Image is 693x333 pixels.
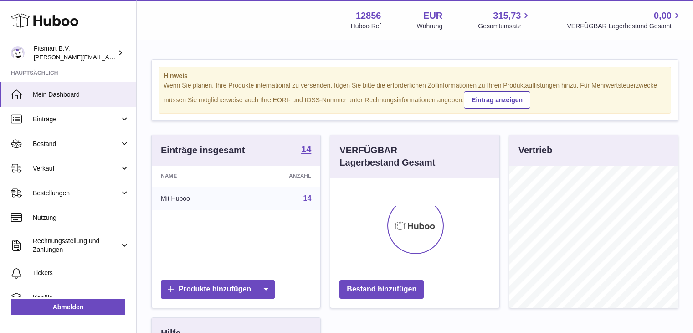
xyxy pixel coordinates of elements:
[493,10,521,22] span: 315,73
[152,187,242,210] td: Mit Huboo
[33,293,129,302] span: Kanäle
[242,166,320,187] th: Anzahl
[152,166,242,187] th: Name
[33,213,129,222] span: Nutzung
[161,280,275,299] a: Produkte hinzufügen
[339,144,458,169] h3: VERFÜGBAR Lagerbestand Gesamt
[301,145,311,156] a: 14
[654,10,672,22] span: 0,00
[417,22,443,31] div: Währung
[464,91,530,109] a: Eintrag anzeigen
[423,10,442,22] strong: EUR
[518,144,552,156] h3: Vertrieb
[351,22,381,31] div: Huboo Ref
[11,299,125,315] a: Abmelden
[567,22,682,31] span: VERFÜGBAR Lagerbestand Gesamt
[33,237,120,254] span: Rechnungsstellung und Zahlungen
[339,280,424,299] a: Bestand hinzufügen
[164,81,666,109] div: Wenn Sie planen, Ihre Produkte international zu versenden, fügen Sie bitte die erforderlichen Zol...
[478,22,531,31] span: Gesamtumsatz
[567,10,682,31] a: 0,00 VERFÜGBAR Lagerbestand Gesamt
[356,10,381,22] strong: 12856
[303,194,312,202] a: 14
[478,10,531,31] a: 315,73 Gesamtumsatz
[33,164,120,173] span: Verkauf
[301,145,311,154] strong: 14
[164,72,666,80] strong: Hinweis
[11,46,25,60] img: jonathan@leaderoo.com
[33,90,129,99] span: Mein Dashboard
[33,140,120,148] span: Bestand
[34,44,116,62] div: Fitsmart B.V.
[33,115,120,124] span: Einträge
[161,144,245,156] h3: Einträge insgesamt
[34,53,183,61] span: [PERSON_NAME][EMAIL_ADDRESS][DOMAIN_NAME]
[33,189,120,198] span: Bestellungen
[33,269,129,277] span: Tickets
